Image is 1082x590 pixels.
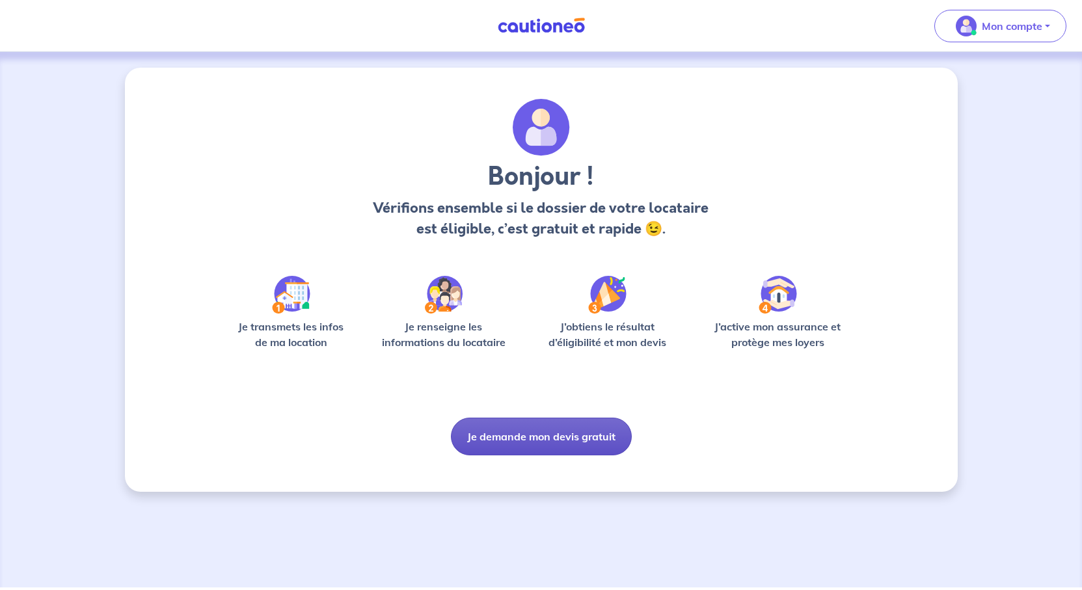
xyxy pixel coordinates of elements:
img: archivate [513,99,570,156]
button: illu_account_valid_menu.svgMon compte [934,10,1066,42]
p: Je renseigne les informations du locataire [374,319,514,350]
img: Cautioneo [493,18,590,34]
img: /static/c0a346edaed446bb123850d2d04ad552/Step-2.svg [425,276,463,314]
img: /static/f3e743aab9439237c3e2196e4328bba9/Step-3.svg [588,276,627,314]
h3: Bonjour ! [370,161,712,193]
p: Vérifions ensemble si le dossier de votre locataire est éligible, c’est gratuit et rapide 😉. [370,198,712,239]
img: /static/90a569abe86eec82015bcaae536bd8e6/Step-1.svg [272,276,310,314]
img: illu_account_valid_menu.svg [956,16,977,36]
img: /static/bfff1cf634d835d9112899e6a3df1a5d/Step-4.svg [759,276,797,314]
button: Je demande mon devis gratuit [451,418,632,455]
p: J’obtiens le résultat d’éligibilité et mon devis [534,319,681,350]
p: J’active mon assurance et protège mes loyers [702,319,854,350]
p: Mon compte [982,18,1042,34]
p: Je transmets les infos de ma location [229,319,353,350]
